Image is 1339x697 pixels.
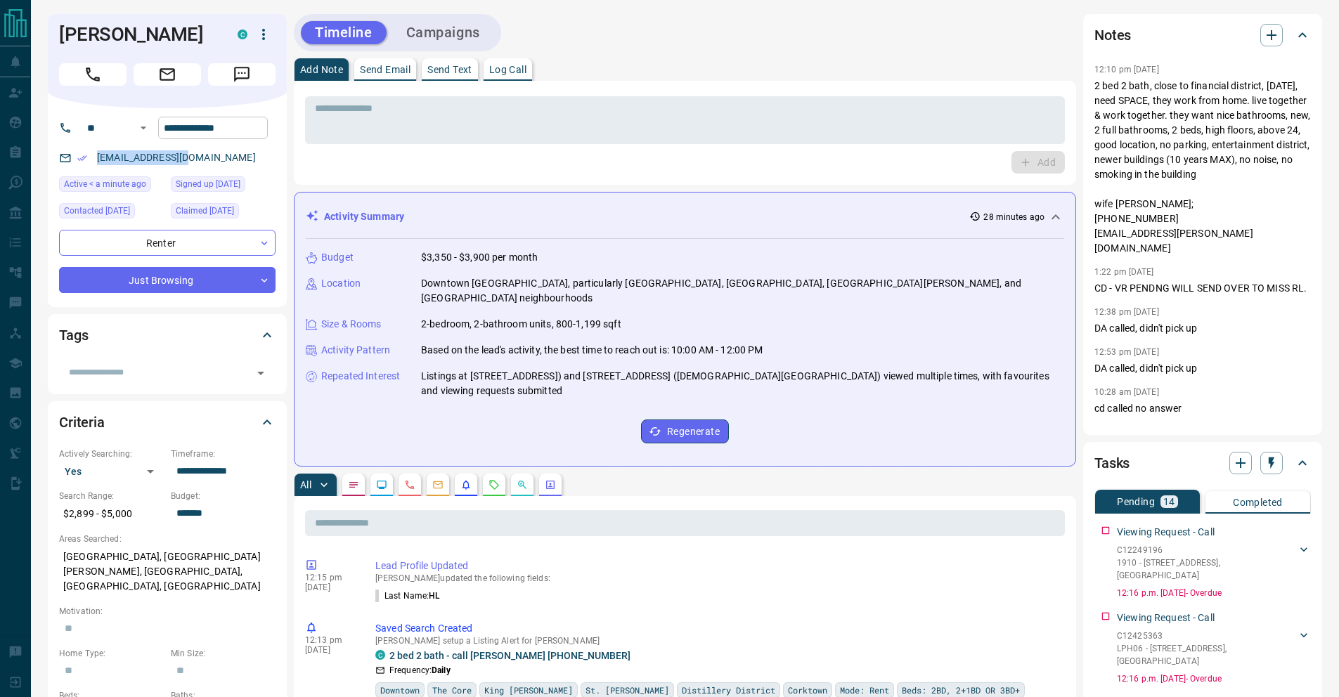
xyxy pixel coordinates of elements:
p: Downtown [GEOGRAPHIC_DATA], particularly [GEOGRAPHIC_DATA], [GEOGRAPHIC_DATA], [GEOGRAPHIC_DATA][... [421,276,1064,306]
p: 12:10 pm [DATE] [1094,65,1159,74]
strong: Daily [432,665,451,675]
div: Yes [59,460,164,483]
span: Message [208,63,276,86]
svg: Email Verified [77,153,87,163]
div: Tasks [1094,446,1311,480]
p: Saved Search Created [375,621,1059,636]
span: Distillery District [682,683,775,697]
p: Listings at [STREET_ADDRESS]) and [STREET_ADDRESS] ([DEMOGRAPHIC_DATA][GEOGRAPHIC_DATA]) viewed m... [421,369,1064,398]
p: Activity Summary [324,209,404,224]
p: Send Text [427,65,472,74]
p: 28 minutes ago [983,211,1044,223]
span: Downtown [380,683,420,697]
p: $2,899 - $5,000 [59,502,164,526]
p: 1:22 pm [DATE] [1094,267,1154,277]
span: Claimed [DATE] [176,204,234,218]
span: Beds: 2BD, 2+1BD OR 3BD+ [902,683,1020,697]
svg: Requests [489,479,500,490]
p: [DATE] [305,645,354,655]
p: 12:16 p.m. [DATE] - Overdue [1117,672,1311,685]
p: Areas Searched: [59,533,276,545]
svg: Emails [432,479,444,490]
div: condos.ca [238,30,247,39]
p: [PERSON_NAME] updated the following fields: [375,573,1059,583]
p: Actively Searching: [59,448,164,460]
p: Frequency: [389,664,451,677]
div: Activity Summary28 minutes ago [306,204,1064,230]
p: CD - VR PENDNG WILL SEND OVER TO MISS RL. [1094,281,1311,296]
div: C12425363LPH06 - [STREET_ADDRESS],[GEOGRAPHIC_DATA] [1117,627,1311,670]
p: cd called no answer [1094,401,1311,416]
p: 12:13 pm [305,635,354,645]
div: Criteria [59,405,276,439]
h2: Notes [1094,24,1131,46]
div: Tue Oct 07 2025 [171,203,276,223]
p: 12:38 pm [DATE] [1094,307,1159,317]
p: $3,350 - $3,900 per month [421,250,538,265]
p: Min Size: [171,647,276,660]
p: C12425363 [1117,630,1297,642]
span: HL [429,591,440,601]
a: [EMAIL_ADDRESS][DOMAIN_NAME] [97,152,256,163]
p: Motivation: [59,605,276,618]
div: Mon Oct 13 2025 [59,176,164,196]
span: Email [134,63,201,86]
h2: Criteria [59,411,105,434]
p: Send Email [360,65,410,74]
p: Search Range: [59,490,164,502]
p: Add Note [300,65,343,74]
p: DA called, didn't pick up [1094,361,1311,376]
button: Timeline [301,21,387,44]
p: [GEOGRAPHIC_DATA], [GEOGRAPHIC_DATA][PERSON_NAME], [GEOGRAPHIC_DATA], [GEOGRAPHIC_DATA], [GEOGRAP... [59,545,276,598]
p: Last Name : [375,589,440,602]
span: Corktown [788,683,827,697]
p: LPH06 - [STREET_ADDRESS] , [GEOGRAPHIC_DATA] [1117,642,1297,667]
span: St. [PERSON_NAME] [586,683,669,697]
h2: Tasks [1094,452,1130,474]
p: [PERSON_NAME] setup a Listing Alert for [PERSON_NAME] [375,636,1059,646]
div: Notes [1094,18,1311,52]
p: C12249196 [1117,544,1297,556]
div: Sun Oct 05 2025 [59,203,164,223]
p: Based on the lead's activity, the best time to reach out is: 10:00 AM - 12:00 PM [421,343,763,358]
p: 12:16 p.m. [DATE] - Overdue [1117,587,1311,599]
p: [DATE] [305,582,354,592]
button: Open [251,363,271,383]
p: 10:28 am [DATE] [1094,387,1159,397]
p: 2-bedroom, 2-bathroom units, 800-1,199 sqft [421,317,621,332]
div: Tags [59,318,276,352]
div: Renter [59,230,276,256]
p: Size & Rooms [321,317,382,332]
p: Location [321,276,361,291]
p: Viewing Request - Call [1117,611,1215,625]
span: King [PERSON_NAME] [484,683,573,697]
p: Budget: [171,490,276,502]
p: Completed [1233,497,1283,507]
p: Activity Pattern [321,343,390,358]
p: Log Call [489,65,526,74]
svg: Lead Browsing Activity [376,479,387,490]
svg: Notes [348,479,359,490]
span: Call [59,63,127,86]
span: Active < a minute ago [64,177,146,191]
p: 12:15 pm [305,573,354,582]
p: Pending [1117,497,1155,507]
p: Lead Profile Updated [375,559,1059,573]
button: Campaigns [392,21,494,44]
p: 12:53 pm [DATE] [1094,347,1159,357]
h1: [PERSON_NAME] [59,23,216,46]
p: 1910 - [STREET_ADDRESS] , [GEOGRAPHIC_DATA] [1117,556,1297,582]
div: Sun Sep 28 2025 [171,176,276,196]
p: Budget [321,250,354,265]
p: Repeated Interest [321,369,400,384]
a: 2 bed 2 bath - call [PERSON_NAME] [PHONE_NUMBER] [389,650,630,661]
button: Open [135,119,152,136]
p: Viewing Request - Call [1117,525,1215,540]
p: Home Type: [59,647,164,660]
p: 14 [1163,497,1175,507]
p: 2 bed 2 bath, close to financial district, [DATE], need SPACE, they work from home. live together... [1094,79,1311,256]
p: DA called, didn't pick up [1094,321,1311,336]
svg: Agent Actions [545,479,556,490]
p: Timeframe: [171,448,276,460]
p: All [300,480,311,490]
